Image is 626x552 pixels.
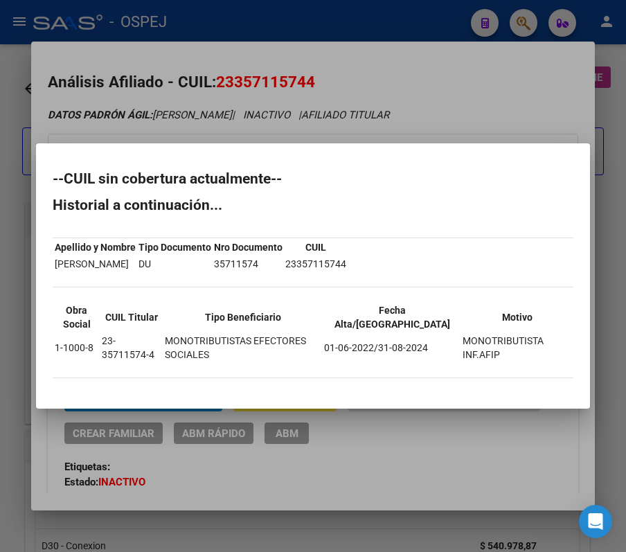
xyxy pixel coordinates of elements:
[54,240,136,255] th: Apellido y Nombre
[101,333,163,362] td: 23-35711574-4
[285,240,347,255] th: CUIL
[285,256,347,271] td: 23357115744
[213,256,283,271] td: 35711574
[462,333,572,362] td: MONOTRIBUTISTA INF.AFIP
[164,333,322,362] td: MONOTRIBUTISTAS EFECTORES SOCIALES
[101,303,163,332] th: CUIL Titular
[54,303,100,332] th: Obra Social
[54,333,100,362] td: 1-1000-8
[323,333,460,362] td: 01-06-2022/31-08-2024
[579,505,612,538] div: Open Intercom Messenger
[53,172,573,186] h2: --CUIL sin cobertura actualmente--
[138,256,212,271] td: DU
[164,303,322,332] th: Tipo Beneficiario
[53,198,573,212] h2: Historial a continuación...
[54,256,136,271] td: [PERSON_NAME]
[138,240,212,255] th: Tipo Documento
[213,240,283,255] th: Nro Documento
[323,303,460,332] th: Fecha Alta/[GEOGRAPHIC_DATA]
[462,303,572,332] th: Motivo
